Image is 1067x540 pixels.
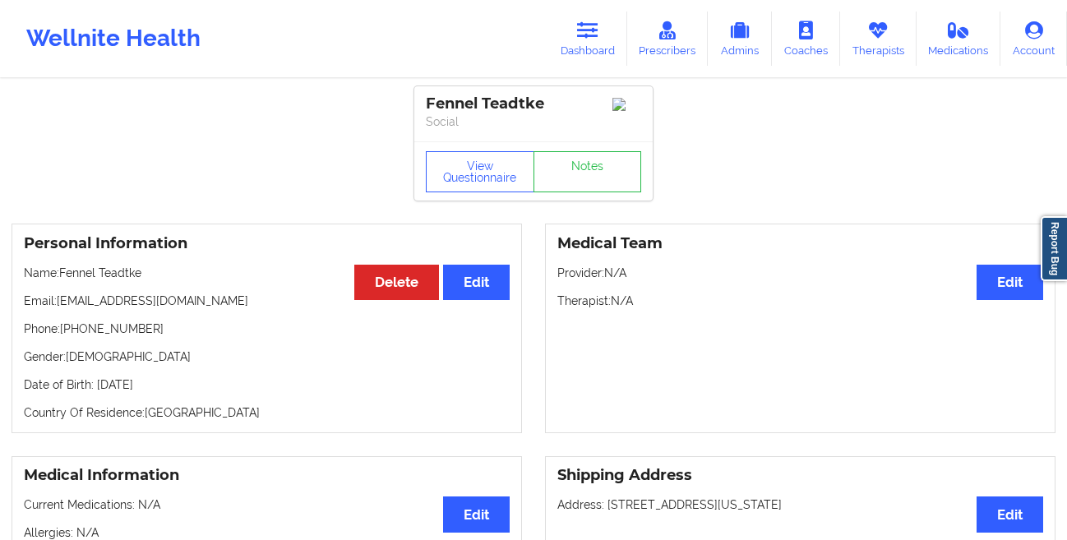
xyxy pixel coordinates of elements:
p: Current Medications: N/A [24,496,510,513]
a: Account [1000,12,1067,66]
button: Edit [443,265,510,300]
p: Email: [EMAIL_ADDRESS][DOMAIN_NAME] [24,293,510,309]
button: Edit [443,496,510,532]
h3: Personal Information [24,234,510,253]
a: Dashboard [548,12,627,66]
h3: Medical Information [24,466,510,485]
a: Admins [708,12,772,66]
p: Date of Birth: [DATE] [24,376,510,393]
a: Therapists [840,12,917,66]
a: Prescribers [627,12,709,66]
img: Image%2Fplaceholer-image.png [612,98,641,111]
p: Phone: [PHONE_NUMBER] [24,321,510,337]
p: Provider: N/A [557,265,1043,281]
button: Edit [977,496,1043,532]
p: Country Of Residence: [GEOGRAPHIC_DATA] [24,404,510,421]
p: Gender: [DEMOGRAPHIC_DATA] [24,348,510,365]
button: Edit [977,265,1043,300]
a: Notes [533,151,642,192]
a: Medications [917,12,1001,66]
h3: Shipping Address [557,466,1043,485]
button: View Questionnaire [426,151,534,192]
div: Fennel Teadtke [426,95,641,113]
p: Address: [STREET_ADDRESS][US_STATE] [557,496,1043,513]
p: Name: Fennel Teadtke [24,265,510,281]
button: Delete [354,265,439,300]
a: Coaches [772,12,840,66]
h3: Medical Team [557,234,1043,253]
p: Therapist: N/A [557,293,1043,309]
p: Social [426,113,641,130]
a: Report Bug [1041,216,1067,281]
